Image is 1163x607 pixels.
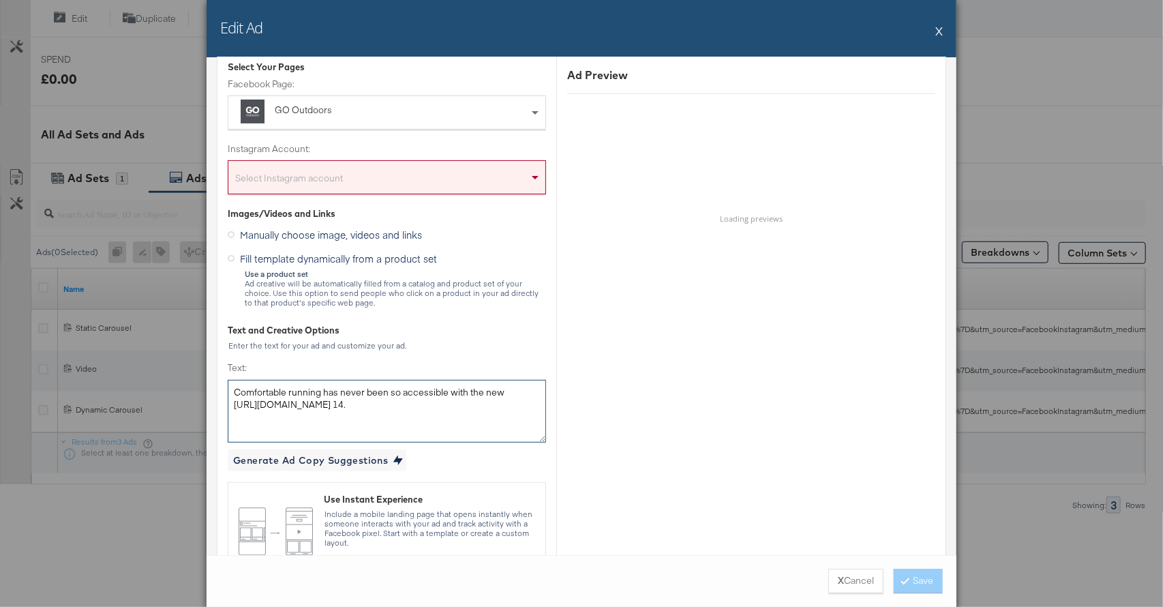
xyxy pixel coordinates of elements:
div: Images/Videos and Links [228,207,546,220]
button: XCancel [828,569,883,593]
label: Instagram Account: [228,143,546,156]
div: Select Instagram account [228,166,545,194]
span: Switch to Instant Experience [339,553,469,567]
strong: X [838,574,844,587]
span: Manually choose image, videos and links [240,228,422,241]
div: Include a mobile landing page that opens instantly when someone interacts with your ad and track ... [324,509,535,548]
div: Ad creative will be automatically filled from a catalog and product set of your choice. Use this ... [244,269,546,308]
span: Fill template dynamically from a product set [240,252,437,265]
label: Facebook Page: [228,78,546,91]
div: GO Outdoors [275,104,440,117]
div: Enter the text for your ad and customize your ad. [228,341,546,351]
label: Text: [228,361,546,374]
button: X [935,17,943,44]
strong: Use a product set [245,269,308,279]
div: Select Your Pages [228,61,546,74]
h2: Edit Ad [220,17,262,38]
button: Generate Ad Copy Suggestions [228,449,406,471]
div: Text and Creative Options [228,324,546,337]
div: Use Instant Experience [324,493,535,506]
div: Generate Ad Copy Suggestions [233,452,388,469]
h6: Loading previews [557,213,946,224]
textarea: Comfortable running has never been so accessible with the new [URL][DOMAIN_NAME] 14. [228,380,546,443]
div: Ad Preview [567,68,935,83]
